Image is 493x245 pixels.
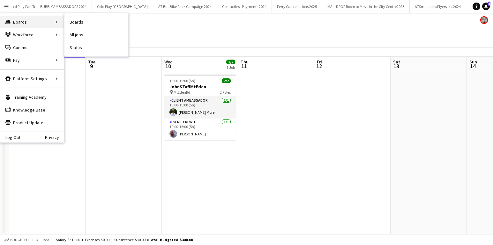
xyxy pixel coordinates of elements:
[3,236,30,243] button: Budgeted
[410,0,466,13] button: ATSmallJobs/Flyers etc 2024
[316,62,322,70] span: 12
[240,62,249,70] span: 11
[164,59,173,65] span: Wed
[153,0,217,13] button: AT Bus Bike Rack Campaign 2024
[164,97,236,119] app-card-role: Client Ambassador1/110:00-15:00 (5h)[PERSON_NAME] More
[64,16,128,28] a: Boards
[0,41,64,54] a: Comms
[164,84,236,90] h3: JohnSTaffMtEden
[222,78,231,83] span: 2/2
[45,135,64,140] a: Privacy
[217,0,272,13] button: Contactless Payments 2024
[149,237,193,242] span: Total Budgeted $340.00
[88,59,95,65] span: Tue
[488,2,490,6] span: 2
[0,104,64,116] a: Knowledge Base
[322,0,410,13] button: MAIL DROP Room to Move in the City Centre2025
[64,41,128,54] a: Status
[272,0,322,13] button: Ferry Cancellations 2025
[317,59,322,65] span: Fri
[469,59,477,65] span: Sun
[10,238,29,242] span: Budgeted
[227,65,235,70] div: 1 Job
[92,0,153,13] button: Cold Play [GEOGRAPHIC_DATA]
[480,16,488,24] app-user-avatar: Bruce Hopkins
[4,0,92,13] button: Cold Play Fan Trail BUBBLY AMBASSADORS 2024
[64,28,128,41] a: All jobs
[0,28,64,41] div: Workforce
[0,91,64,104] a: Training Academy
[0,116,64,129] a: Product Updates
[35,237,50,242] span: All jobs
[163,62,173,70] span: 10
[56,237,193,242] div: Salary $310.00 + Expenses $0.00 + Subsistence $30.00 =
[241,59,249,65] span: Thu
[393,59,400,65] span: Sat
[220,90,231,95] span: 2 Roles
[0,16,64,28] div: Boards
[482,3,490,10] a: 2
[164,75,236,140] app-job-card: 10:00-15:00 (5h)2/2JohnSTaffMtEden MtEdenRd2 RolesClient Ambassador1/110:00-15:00 (5h)[PERSON_NAM...
[468,62,477,70] span: 14
[164,119,236,140] app-card-role: Event Crew TL1/110:00-15:00 (5h)[PERSON_NAME]
[87,62,95,70] span: 9
[174,90,190,95] span: MtEdenRd
[0,135,20,140] a: Log Out
[392,62,400,70] span: 13
[0,72,64,85] div: Platform Settings
[0,54,64,67] div: Pay
[226,60,235,64] span: 2/2
[169,78,195,83] span: 10:00-15:00 (5h)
